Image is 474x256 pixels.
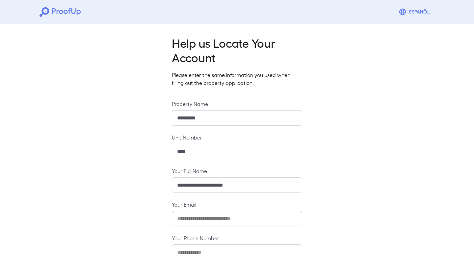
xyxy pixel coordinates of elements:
[172,234,302,242] label: Your Phone Number
[172,201,302,208] label: Your Email
[396,5,434,18] button: Espanõl
[172,36,302,64] h2: Help us Locate Your Account
[172,71,302,87] p: Please enter the same information you used when filling out the property application.
[172,100,302,108] label: Property Name
[172,167,302,175] label: Your Full Name
[172,134,302,141] label: Unit Number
